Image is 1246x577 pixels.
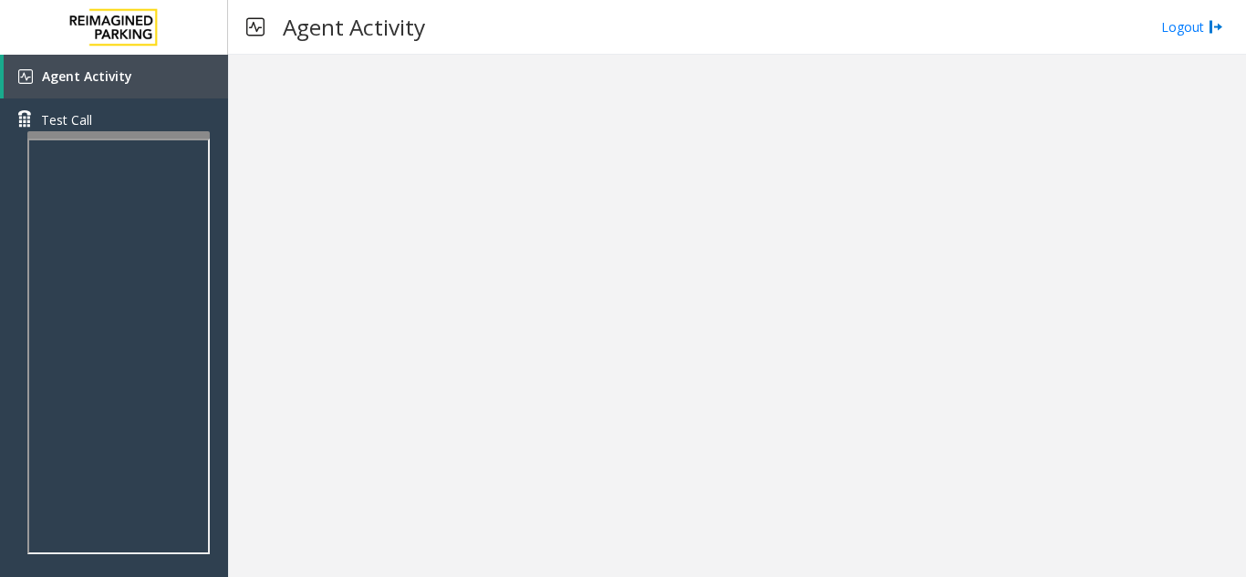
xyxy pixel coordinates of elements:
img: 'icon' [18,69,33,84]
img: pageIcon [246,5,265,49]
a: Logout [1161,17,1223,36]
span: Test Call [41,110,92,129]
a: Agent Activity [4,55,228,98]
h3: Agent Activity [274,5,434,49]
img: logout [1209,17,1223,36]
span: Agent Activity [42,67,132,85]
